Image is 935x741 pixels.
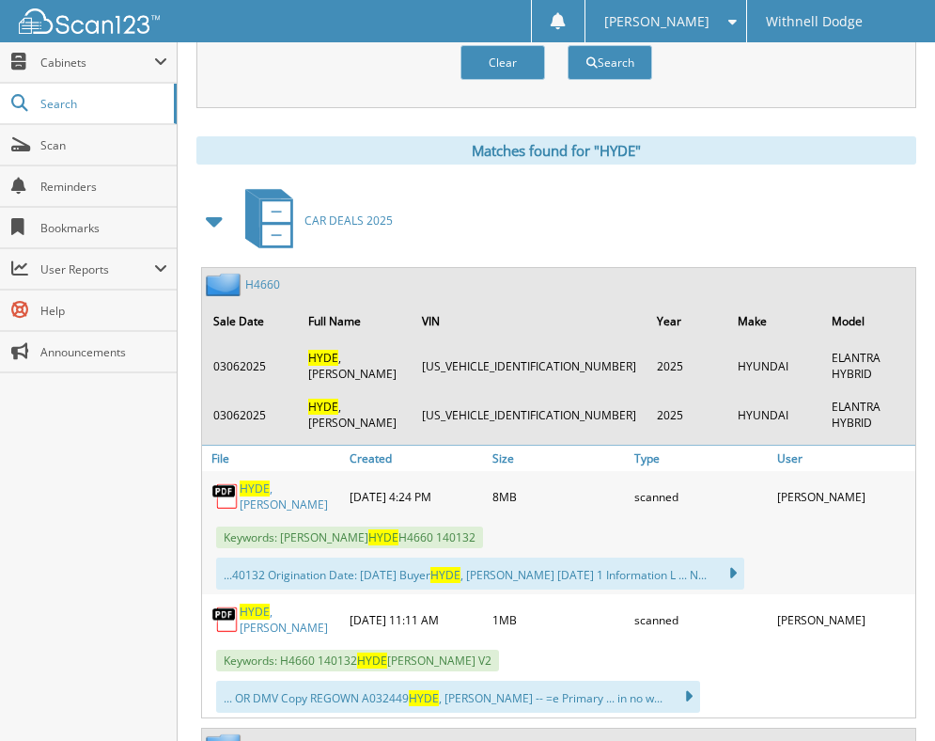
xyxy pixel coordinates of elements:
[647,342,726,389] td: 2025
[211,606,240,634] img: PDF.png
[216,527,483,548] span: Keywords: [PERSON_NAME] H4660 140132
[304,213,393,229] span: CAR DEALS 2025
[206,273,245,296] img: folder2.png
[216,558,744,590] div: ...40132 Origination Date: [DATE] Buyer , [PERSON_NAME] [DATE] 1 Information L ... N...
[728,342,820,389] td: HYUNDAI
[40,261,154,277] span: User Reports
[240,604,340,636] a: HYDE, [PERSON_NAME]
[234,183,393,258] a: CAR DEALS 2025
[40,137,167,153] span: Scan
[368,529,398,545] span: HYDE
[430,567,460,583] span: HYDE
[728,391,820,438] td: HYUNDAI
[202,446,345,471] a: File
[40,220,167,236] span: Bookmarks
[766,16,863,27] span: Withnell Dodge
[413,302,646,340] th: VIN
[204,302,297,340] th: Sale Date
[568,45,652,80] button: Search
[630,476,772,517] div: scanned
[240,481,340,512] a: HYDE, [PERSON_NAME]
[460,45,545,80] button: Clear
[19,8,160,34] img: scan123-logo-white.svg
[40,344,167,360] span: Announcements
[204,391,297,438] td: 03062025
[40,179,167,195] span: Reminders
[413,391,646,438] td: [US_VEHICLE_IDENTIFICATION_NUMBER]
[196,136,916,165] div: Matches found for "HYDE"
[772,446,915,471] a: User
[822,342,913,389] td: ELANTRA HYBRID
[345,599,488,640] div: [DATE] 11:11 AM
[647,391,726,438] td: 2025
[40,303,167,319] span: Help
[630,446,772,471] a: Type
[772,476,915,517] div: [PERSON_NAME]
[299,391,411,438] td: , [PERSON_NAME]
[299,342,411,389] td: , [PERSON_NAME]
[40,96,164,112] span: Search
[841,651,935,741] iframe: Chat Widget
[647,302,726,340] th: Year
[630,599,772,640] div: scanned
[409,690,439,706] span: HYDE
[413,342,646,389] td: [US_VEHICLE_IDENTIFICATION_NUMBER]
[345,446,488,471] a: Created
[357,653,387,669] span: HYDE
[728,302,820,340] th: Make
[345,476,488,517] div: [DATE] 4:24 PM
[240,604,270,620] span: HYDE
[299,302,411,340] th: Full Name
[211,482,240,511] img: PDF.png
[204,342,297,389] td: 03062025
[216,650,499,671] span: Keywords: H4660 140132 [PERSON_NAME] V2
[488,476,631,517] div: 8MB
[240,481,270,497] span: HYDE
[604,16,709,27] span: [PERSON_NAME]
[772,599,915,640] div: [PERSON_NAME]
[40,55,154,71] span: Cabinets
[216,681,700,713] div: ... OR DMV Copy REGOWN A032449 , [PERSON_NAME] -- =e Primary ... in no w...
[488,446,631,471] a: Size
[822,302,913,340] th: Model
[245,276,280,292] a: H4660
[308,350,338,366] span: HYDE
[308,399,338,415] span: HYDE
[488,599,631,640] div: 1MB
[822,391,913,438] td: ELANTRA HYBRID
